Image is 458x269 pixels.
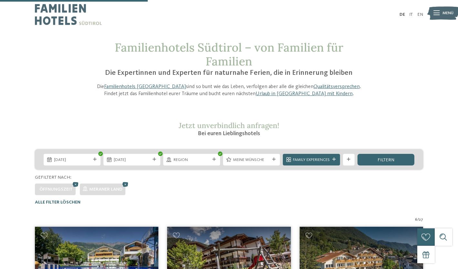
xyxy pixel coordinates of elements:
[419,217,423,223] span: 27
[233,157,270,163] span: Meine Wünsche
[35,200,80,204] span: Alle Filter löschen
[442,10,453,16] span: Menü
[293,157,330,163] span: Family Experiences
[174,157,210,163] span: Region
[417,217,419,223] span: /
[114,157,150,163] span: [DATE]
[378,158,394,162] span: filtern
[39,187,73,192] span: Öffnungszeit
[256,91,353,96] a: Urlaub in [GEOGRAPHIC_DATA] mit Kindern
[415,217,417,223] span: 6
[115,40,343,69] span: Familienhotels Südtirol – von Familien für Familien
[409,12,413,17] a: IT
[35,175,71,180] span: Gefiltert nach:
[314,84,360,89] a: Qualitätsversprechen
[54,157,91,163] span: [DATE]
[399,12,405,17] a: DE
[105,69,353,76] span: Die Expertinnen und Experten für naturnahe Ferien, die in Erinnerung bleiben
[417,12,423,17] a: EN
[179,121,279,130] span: Jetzt unverbindlich anfragen!
[91,83,367,98] p: Die sind so bunt wie das Leben, verfolgen aber alle die gleichen . Findet jetzt das Familienhotel...
[104,84,186,89] a: Familienhotels [GEOGRAPHIC_DATA]
[198,131,260,136] span: Bei euren Lieblingshotels
[89,187,122,192] span: Meraner Land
